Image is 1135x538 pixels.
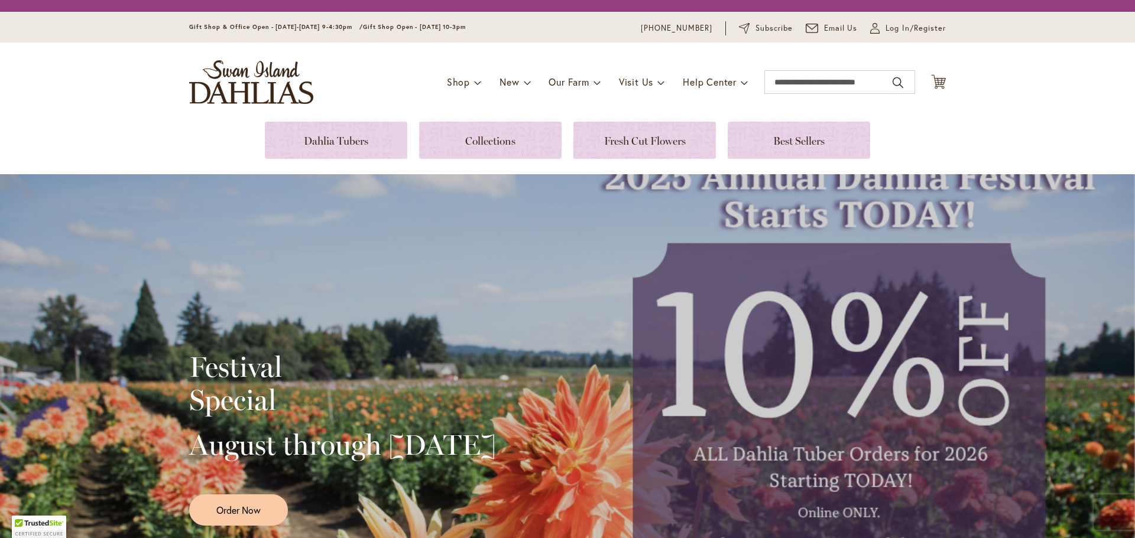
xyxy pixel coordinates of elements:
span: New [500,76,519,88]
span: Visit Us [619,76,653,88]
span: Gift Shop & Office Open - [DATE]-[DATE] 9-4:30pm / [189,23,363,31]
h2: August through [DATE] [189,428,496,461]
a: Email Us [806,22,858,34]
span: Shop [447,76,470,88]
a: store logo [189,60,313,104]
span: Help Center [683,76,737,88]
h2: Festival Special [189,350,496,416]
a: [PHONE_NUMBER] [641,22,712,34]
span: Order Now [216,503,261,517]
span: Email Us [824,22,858,34]
a: Log In/Register [870,22,946,34]
span: Log In/Register [886,22,946,34]
span: Subscribe [755,22,793,34]
span: Gift Shop Open - [DATE] 10-3pm [363,23,466,31]
span: Our Farm [549,76,589,88]
div: TrustedSite Certified [12,516,66,538]
a: Order Now [189,494,288,526]
a: Subscribe [739,22,793,34]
